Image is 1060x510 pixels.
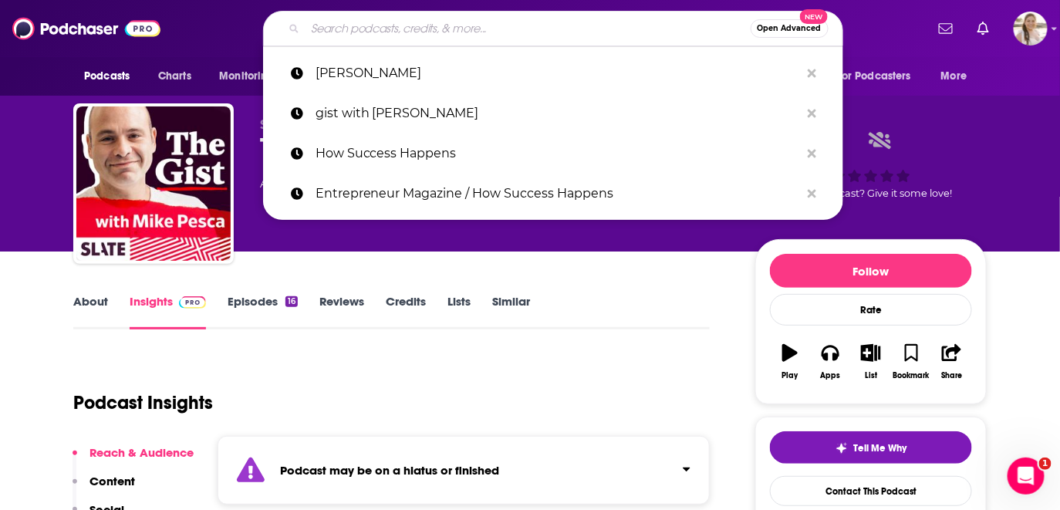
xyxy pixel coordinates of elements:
div: 16 [285,296,298,307]
a: [PERSON_NAME] [263,53,843,93]
span: Monitoring [219,66,274,87]
h1: Podcast Insights [73,391,213,414]
p: Content [89,474,135,488]
div: Search podcasts, credits, & more... [263,11,843,46]
p: gist with mike pesca [316,93,800,133]
a: Show notifications dropdown [933,15,959,42]
a: Lists [447,294,471,329]
button: Bookmark [891,334,931,390]
p: Reach & Audience [89,445,194,460]
iframe: Intercom live chat [1008,458,1045,495]
span: Logged in as acquavie [1014,12,1048,46]
button: tell me why sparkleTell Me Why [770,431,972,464]
input: Search podcasts, credits, & more... [306,16,751,41]
button: Content [73,474,135,502]
span: Good podcast? Give it some love! [790,187,952,199]
span: New [800,9,828,24]
p: How Success Happens [316,133,800,174]
span: For Podcasters [837,66,911,87]
section: Click to expand status details [218,436,710,505]
span: Podcasts [84,66,130,87]
div: Bookmark [893,371,930,380]
p: mike pesca [316,53,800,93]
img: Podchaser - Follow, Share and Rate Podcasts [12,14,160,43]
img: User Profile [1014,12,1048,46]
span: Tell Me Why [854,442,907,454]
span: 1 [1039,458,1052,470]
div: A podcast [260,174,478,193]
strong: Podcast may be on a hiatus or finished [280,463,499,478]
p: Entrepreneur Magazine / How Success Happens [316,174,800,214]
button: Follow [770,254,972,288]
button: Open AdvancedNew [751,19,829,38]
a: About [73,294,108,329]
span: Open Advanced [758,25,822,32]
a: Reviews [319,294,364,329]
span: Charts [158,66,191,87]
a: Entrepreneur Magazine / How Success Happens [263,174,843,214]
button: Share [932,334,972,390]
button: open menu [73,62,150,91]
a: Contact This Podcast [770,476,972,506]
a: Similar [492,294,530,329]
button: open menu [930,62,987,91]
div: List [865,371,877,380]
div: Play [782,371,798,380]
button: Play [770,334,810,390]
img: tell me why sparkle [836,442,848,454]
span: Slate Podcasts [260,117,356,132]
span: More [941,66,967,87]
div: Apps [821,371,841,380]
button: open menu [208,62,294,91]
button: Reach & Audience [73,445,194,474]
a: InsightsPodchaser Pro [130,294,206,329]
img: The Gist - Clips [76,106,231,261]
button: Show profile menu [1014,12,1048,46]
a: Charts [148,62,201,91]
button: open menu [827,62,933,91]
img: Podchaser Pro [179,296,206,309]
button: Apps [810,334,850,390]
a: Credits [386,294,426,329]
div: Good podcast? Give it some love! [755,117,987,213]
div: Share [941,371,962,380]
a: Show notifications dropdown [971,15,995,42]
div: Rate [770,294,972,326]
a: How Success Happens [263,133,843,174]
button: List [851,334,891,390]
a: Episodes16 [228,294,298,329]
a: gist with [PERSON_NAME] [263,93,843,133]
